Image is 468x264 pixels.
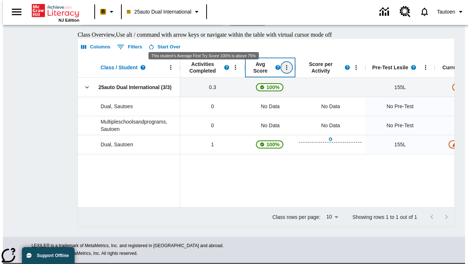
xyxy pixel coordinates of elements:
[372,64,408,71] span: Pre-Test Lexile
[180,97,245,116] div: 0, Dual, Sautoes
[124,5,204,18] button: Class: 25auto Dual International, Select your class
[211,103,214,110] span: 0
[127,8,191,16] span: 25auto Dual International
[408,62,419,73] button: Read more about Pre-Test Lexile
[324,212,341,222] div: 10
[245,135,296,154] div: , 100%, This student's Average First Try Score 100% is above 75%, Dual, Sautoen
[101,64,137,71] span: Class / Student
[257,118,283,133] span: No Data
[147,41,182,53] button: Start Over
[230,62,241,73] button: Open Menu
[98,84,171,91] span: 25auto Dual International (3/3)
[22,247,75,264] button: Support Offline
[434,5,468,18] button: Profile/Settings
[245,57,296,78] div: Avg Score
[32,3,79,22] div: Home
[148,52,259,59] div: This student's Average First Try Score 100% is above 75%
[82,82,93,93] button: Click here to collapse the class row
[78,32,455,38] div: Class Overview , Use alt / command with arrow keys or navigate within the table with virtual curs...
[386,122,414,129] span: No Pre-Test, Multipleschoolsandprograms, Sautoen
[299,61,342,74] span: Score per Activity
[83,84,91,91] svg: Click here to collapse the class row
[211,141,214,148] span: 1
[281,62,292,73] button: Avg Score, Open Menu,
[37,253,69,258] span: Support Offline
[395,84,406,91] span: 155 Lexile, 25auto Dual International (3/3)
[318,99,344,114] div: No Data, Dual, Sautoes
[97,5,119,18] button: Boost Class color is peach. Change class color
[437,8,455,16] span: Tautoen
[395,141,406,148] span: 155 Lexile, Dual, Sautoen
[79,41,112,53] button: Select columns
[415,2,434,21] a: Notifications
[420,62,431,73] button: Open Menu
[257,99,283,114] span: No Data
[264,81,283,94] span: 100%
[165,62,176,73] button: Open Menu
[6,1,27,23] button: Open side menu
[31,242,437,250] p: LEXILE® is a trademark of MetaMetrics, Inc. and registered in [GEOGRAPHIC_DATA] and abroad.
[101,7,105,16] span: B
[264,138,283,151] span: 100%
[137,62,148,73] button: Read more about Class / Student
[245,116,296,135] div: No Data, Multipleschoolsandprograms, Sautoen
[318,118,344,133] div: No Data, Multipleschoolsandprograms, Sautoen
[395,2,415,22] a: Resource Center, Will open in new tab
[386,103,414,110] span: No Pre-Test, Dual, Sautoes
[211,122,214,129] span: 0
[101,118,176,133] span: Multipleschoolsandprograms, Sautoen
[299,137,362,151] button: Open Activity Tracker, Dual, Sautoen
[101,141,133,148] span: Dual, Sautoen
[245,78,296,97] div: , 100%, This student's Average First Try Score 100% is above 75%, 25auto Dual International (3/3)
[351,62,362,73] button: Open Menu
[272,213,321,221] p: Class rows per page:
[375,2,395,22] a: Data Center
[58,18,79,22] span: NJ Edition
[115,41,144,53] button: Show filters
[221,62,232,73] button: Read more about Activities Completed
[352,213,417,221] p: Showing rows 1 to 1 out of 1
[342,62,353,73] button: Read more about Score per Activity
[31,251,137,256] span: Copyright © 2025 MetaMetrics, Inc. All rights reserved.
[272,62,283,73] button: Read more about the Average score
[209,84,216,91] span: 0.3
[245,97,296,116] div: No Data, Dual, Sautoes
[101,103,133,110] span: Dual, Sautoes
[180,135,245,154] div: 1, Dual, Sautoen
[180,78,245,97] div: 0.3, 25auto Dual International (3/3)
[248,61,272,74] span: Avg Score
[184,61,221,74] span: Activities Completed
[180,116,245,135] div: 0, Multipleschoolsandprograms, Sautoen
